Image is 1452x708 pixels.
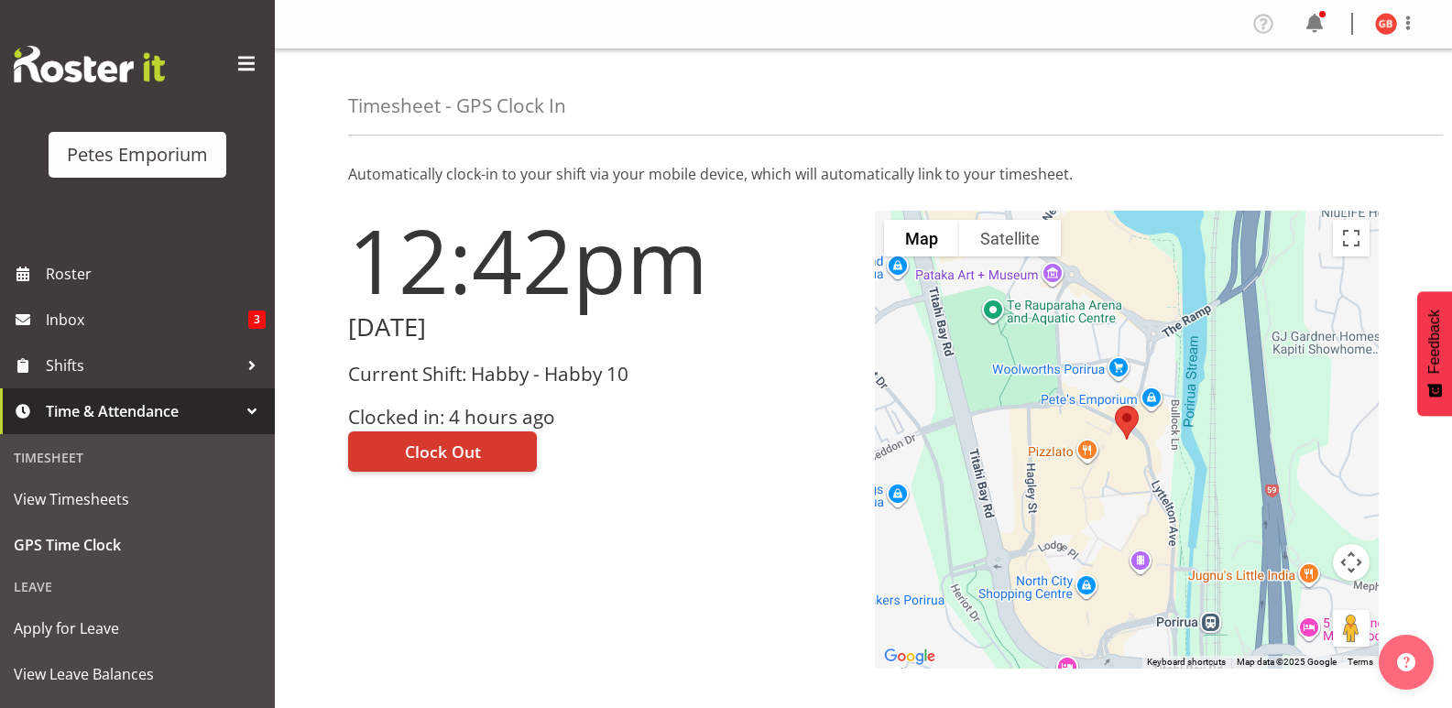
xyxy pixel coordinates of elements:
[5,568,270,605] div: Leave
[884,220,959,256] button: Show street map
[46,260,266,288] span: Roster
[46,306,248,333] span: Inbox
[879,645,940,669] a: Open this area in Google Maps (opens a new window)
[348,407,853,428] h3: Clocked in: 4 hours ago
[14,46,165,82] img: Rosterit website logo
[348,211,853,310] h1: 12:42pm
[248,310,266,329] span: 3
[959,220,1061,256] button: Show satellite imagery
[1375,13,1397,35] img: gillian-byford11184.jpg
[1417,291,1452,416] button: Feedback - Show survey
[5,476,270,522] a: View Timesheets
[348,163,1379,185] p: Automatically clock-in to your shift via your mobile device, which will automatically link to you...
[14,615,261,642] span: Apply for Leave
[46,352,238,379] span: Shifts
[14,531,261,559] span: GPS Time Clock
[67,141,208,169] div: Petes Emporium
[348,364,853,385] h3: Current Shift: Habby - Habby 10
[5,651,270,697] a: View Leave Balances
[5,605,270,651] a: Apply for Leave
[1333,220,1370,256] button: Toggle fullscreen view
[1426,310,1443,374] span: Feedback
[46,398,238,425] span: Time & Attendance
[5,522,270,568] a: GPS Time Clock
[348,95,566,116] h4: Timesheet - GPS Clock In
[5,439,270,476] div: Timesheet
[1333,610,1370,647] button: Drag Pegman onto the map to open Street View
[879,645,940,669] img: Google
[1147,656,1226,669] button: Keyboard shortcuts
[1348,657,1373,667] a: Terms (opens in new tab)
[1237,657,1337,667] span: Map data ©2025 Google
[348,431,537,472] button: Clock Out
[405,440,481,463] span: Clock Out
[1397,653,1415,671] img: help-xxl-2.png
[14,485,261,513] span: View Timesheets
[1333,544,1370,581] button: Map camera controls
[348,313,853,342] h2: [DATE]
[14,660,261,688] span: View Leave Balances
